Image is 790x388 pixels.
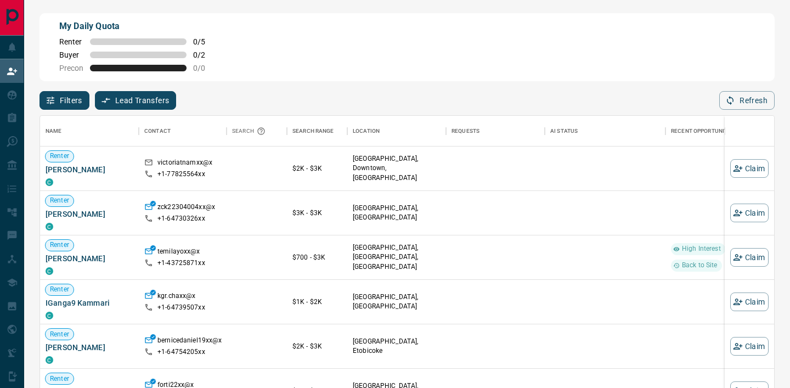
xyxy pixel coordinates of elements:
p: victoriatnamxx@x [157,158,212,170]
span: Renter [46,285,74,294]
p: [GEOGRAPHIC_DATA], [GEOGRAPHIC_DATA] [353,204,441,222]
p: $1K - $2K [292,297,342,307]
p: temilayoxx@x [157,247,200,258]
div: Search Range [287,116,347,147]
p: zck22304004xx@x [157,203,215,214]
p: [GEOGRAPHIC_DATA], [GEOGRAPHIC_DATA], [GEOGRAPHIC_DATA] [353,243,441,271]
p: $3K - $3K [292,208,342,218]
span: Renter [46,240,74,250]
div: Requests [446,116,545,147]
p: My Daily Quota [59,20,217,33]
button: Claim [730,337,769,356]
span: Back to Site [678,261,722,270]
div: condos.ca [46,223,53,230]
div: Name [46,116,62,147]
p: [GEOGRAPHIC_DATA], Etobicoke [353,337,441,356]
p: [GEOGRAPHIC_DATA], [GEOGRAPHIC_DATA] [353,293,441,311]
button: Claim [730,159,769,178]
button: Filters [39,91,89,110]
span: [PERSON_NAME] [46,209,133,220]
div: Requests [452,116,479,147]
div: condos.ca [46,267,53,275]
p: +1- 77825564xx [157,170,205,179]
span: [PERSON_NAME] [46,342,133,353]
div: Location [353,116,380,147]
span: 0 / 0 [193,64,217,72]
p: [GEOGRAPHIC_DATA], Downtown, [GEOGRAPHIC_DATA] [353,154,441,182]
button: Lead Transfers [95,91,177,110]
span: Renter [59,37,83,46]
div: condos.ca [46,312,53,319]
div: AI Status [550,116,578,147]
button: Claim [730,248,769,267]
button: Refresh [719,91,775,110]
span: Renter [46,151,74,161]
div: Name [40,116,139,147]
div: condos.ca [46,356,53,364]
span: 0 / 2 [193,50,217,59]
div: Search Range [292,116,334,147]
div: Location [347,116,446,147]
p: $700 - $3K [292,252,342,262]
span: [PERSON_NAME] [46,253,133,264]
span: Buyer [59,50,83,59]
div: Recent Opportunities (30d) [671,116,752,147]
span: [PERSON_NAME] [46,164,133,175]
p: +1- 64754205xx [157,347,205,357]
p: +1- 43725871xx [157,258,205,268]
p: +1- 64739507xx [157,303,205,312]
p: $2K - $3K [292,341,342,351]
div: Search [232,116,268,147]
div: AI Status [545,116,665,147]
p: kgr.chaxx@x [157,291,195,303]
p: +1- 64730326xx [157,214,205,223]
span: 0 / 5 [193,37,217,46]
p: $2K - $3K [292,164,342,173]
div: Contact [139,116,227,147]
p: bernicedaniel19xx@x [157,336,222,347]
span: Precon [59,64,83,72]
button: Claim [730,204,769,222]
span: High Interest [678,244,725,254]
div: condos.ca [46,178,53,186]
span: IGanga9 Kammari [46,297,133,308]
span: Renter [46,196,74,205]
div: Contact [144,116,171,147]
span: Renter [46,330,74,339]
div: Recent Opportunities (30d) [665,116,775,147]
button: Claim [730,293,769,311]
span: Renter [46,374,74,384]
